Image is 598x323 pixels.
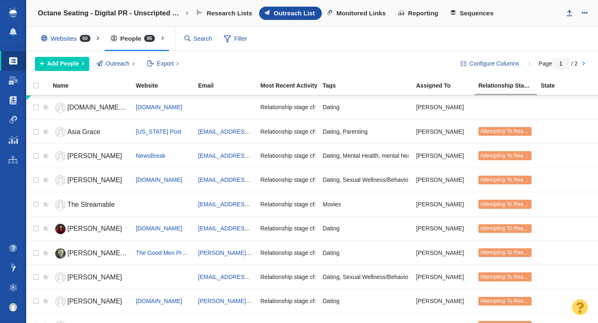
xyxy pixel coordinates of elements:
img: buzzstream_logo_iconsimple.png [9,7,17,17]
span: Movies [323,201,341,208]
span: Add People [47,59,79,68]
a: Asia Grace [53,125,128,139]
span: Attempting To Reach (1 try) [480,250,544,255]
a: Email [198,83,260,90]
span: Filter [219,31,252,47]
button: Add People [35,57,89,71]
span: Dating [323,103,339,111]
a: [DOMAIN_NAME] [136,225,182,232]
span: Relationship stage changed to: Scheduled [260,297,369,305]
div: [PERSON_NAME] [416,171,471,189]
div: Tags [323,83,415,88]
span: Attempting To Reach (1 try) [480,128,544,134]
a: [PERSON_NAME] [53,173,128,188]
span: Monitored Links [336,10,386,17]
span: [DOMAIN_NAME] team [67,104,137,111]
span: Page / 2 [539,60,578,67]
a: [EMAIL_ADDRESS][DOMAIN_NAME] [198,201,297,208]
span: [PERSON_NAME] [67,274,122,281]
input: Search [181,32,216,46]
span: Dating [323,249,339,257]
td: Attempting To Reach (1 try) [475,289,537,313]
a: The Good Men Project [136,250,194,256]
a: Relationship Stage [478,83,540,90]
a: [PERSON_NAME] Ph.D [53,246,128,261]
span: Outreach [105,59,130,68]
span: Outreach List [274,10,315,17]
div: [PERSON_NAME] [416,292,471,310]
button: Export [142,57,184,71]
a: The Streamable [53,198,128,212]
a: [EMAIL_ADDRESS][DOMAIN_NAME] [198,128,297,135]
td: Attempting To Reach (1 try) [475,216,537,240]
div: Assigned To [416,83,478,88]
h4: Octane Seating - Digital PR - Unscripted Movie Madness [38,9,183,17]
span: Relationship stage changed to: Attempting To Reach, 1 Attempt [260,103,423,111]
a: [EMAIL_ADDRESS][PERSON_NAME][DOMAIN_NAME] [198,176,344,183]
td: Attempting To Reach (1 try) [475,265,537,289]
a: [US_STATE] Post [136,128,181,135]
span: Export [157,59,174,68]
a: [EMAIL_ADDRESS][DOMAIN_NAME] [198,274,297,280]
img: 8a21b1a12a7554901d364e890baed237 [9,303,17,311]
span: Dating [323,297,339,305]
span: Asia Grace [67,128,100,135]
span: Attempting To Reach (1 try) [480,298,544,304]
span: Dating [323,225,339,232]
a: [DOMAIN_NAME] [136,104,182,110]
a: [PERSON_NAME] [53,294,128,309]
span: Attempting To Reach (1 try) [480,201,544,207]
div: Website [136,83,197,88]
div: [PERSON_NAME] [416,195,471,213]
td: Attempting To Reach (1 try) [475,119,537,143]
a: Assigned To [416,83,478,90]
a: [PERSON_NAME] [53,270,128,285]
span: Relationship stage changed to: Scheduled [260,249,369,257]
div: [PERSON_NAME] [416,98,471,116]
span: Attempting To Reach (1 try) [480,225,544,231]
a: [PERSON_NAME] [53,149,128,164]
span: [PERSON_NAME] Ph.D [67,250,139,257]
div: [PERSON_NAME] [416,147,471,164]
td: Attempting To Reach (1 try) [475,192,537,216]
div: Relationship Stage [478,83,540,88]
span: Sequences [460,10,493,17]
span: [PERSON_NAME] [67,225,122,232]
a: [DOMAIN_NAME] [136,176,182,183]
span: [DOMAIN_NAME] [136,298,182,304]
a: Research Lists [191,7,259,20]
a: [PERSON_NAME][EMAIL_ADDRESS][PERSON_NAME][DOMAIN_NAME] [198,298,392,304]
span: Dating, Mental Health, mental health [323,152,417,159]
a: [PERSON_NAME][EMAIL_ADDRESS][DOMAIN_NAME] [198,250,344,256]
div: Email [198,83,260,88]
a: [EMAIL_ADDRESS][DOMAIN_NAME] [198,152,297,159]
div: Name [53,83,135,88]
a: [PERSON_NAME] [53,222,128,236]
a: [DOMAIN_NAME] team [53,100,128,115]
td: Attempting To Reach (1 try) [475,168,537,192]
span: Relationship stage changed to: Scheduled [260,176,369,184]
span: Configure Columns [469,59,519,68]
div: Websites [35,29,100,48]
span: Dating, Sexual Wellness/Behavior [323,176,410,184]
span: [PERSON_NAME] [67,176,122,184]
span: Research Lists [207,10,252,17]
span: Attempting To Reach (1 try) [480,153,544,159]
td: Attempting To Reach (1 try) [475,144,537,168]
a: Outreach List [259,7,322,20]
span: NewsBreak [136,152,166,159]
a: [EMAIL_ADDRESS][DOMAIN_NAME] [198,225,297,232]
span: Relationship stage changed to: Scheduled [260,128,369,135]
span: Dating, Parenting [323,128,368,135]
div: Most Recent Activity [260,83,322,88]
span: The Streamable [67,201,115,208]
a: Reporting [393,7,445,20]
div: [PERSON_NAME] [416,268,471,286]
span: Relationship stage changed to: Scheduled [260,225,369,232]
span: Attempting To Reach (1 try) [480,177,544,183]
